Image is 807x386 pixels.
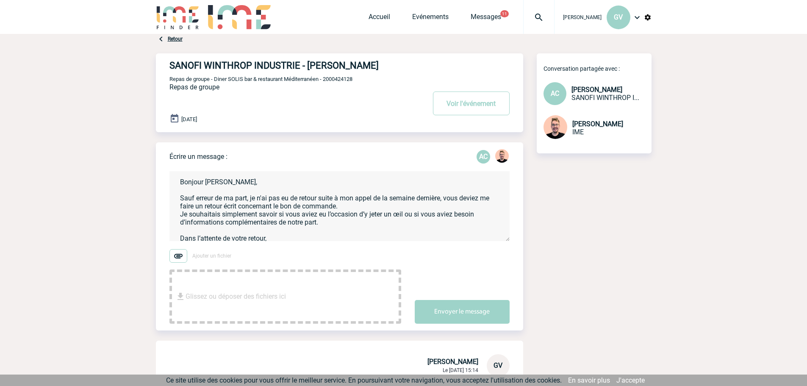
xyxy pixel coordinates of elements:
button: 11 [500,10,509,17]
span: [PERSON_NAME] [571,86,622,94]
span: SANOFI WINTHROP INDUSTRIE [571,94,639,102]
div: Alexandra COIGNARD [477,150,490,164]
button: Voir l'événement [433,92,510,115]
img: file_download.svg [175,292,186,302]
span: Ajouter un fichier [192,253,231,259]
img: 129741-1.png [495,149,509,163]
span: [PERSON_NAME] [427,358,478,366]
span: [PERSON_NAME] [563,14,602,20]
img: 129741-1.png [544,115,567,139]
span: GV [614,13,623,21]
span: IME [572,128,584,136]
span: Glissez ou déposer des fichiers ici [186,275,286,318]
button: Envoyer le message [415,300,510,324]
p: Conversation partagée avec : [544,65,652,72]
h4: SANOFI WINTHROP INDUSTRIE - [PERSON_NAME] [169,60,400,71]
span: Ce site utilise des cookies pour vous offrir le meilleur service. En poursuivant votre navigation... [166,376,562,384]
span: [DATE] [181,116,197,122]
span: GV [494,361,502,369]
a: Retour [168,36,183,42]
span: [PERSON_NAME] [572,120,623,128]
span: Repas de groupe [169,83,219,91]
a: Accueil [369,13,390,25]
span: Repas de groupe - Diner SOLIS bar & restaurant Méditerranéen - 2000424128 [169,76,352,82]
a: Messages [471,13,501,25]
a: J'accepte [616,376,645,384]
a: Evénements [412,13,449,25]
img: IME-Finder [156,5,200,29]
p: AC [477,150,490,164]
span: Le [DATE] 15:14 [443,367,478,373]
span: AC [551,89,559,97]
div: Stefan MILADINOVIC [495,149,509,164]
a: En savoir plus [568,376,610,384]
p: Écrire un message : [169,153,227,161]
